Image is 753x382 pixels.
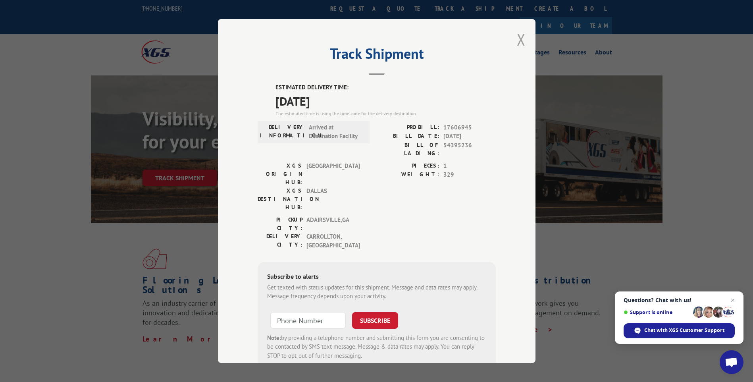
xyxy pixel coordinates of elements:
label: WEIGHT: [377,170,439,179]
span: 17606945 [443,123,496,132]
span: Close chat [728,295,738,305]
span: Questions? Chat with us! [624,297,735,303]
label: DELIVERY CITY: [258,232,302,250]
label: PIECES: [377,162,439,171]
label: BILL DATE: [377,132,439,141]
button: Close modal [517,29,526,50]
strong: Note: [267,334,281,341]
div: Open chat [720,350,743,374]
span: CARROLLTON , [GEOGRAPHIC_DATA] [306,232,360,250]
span: 54395236 [443,141,496,158]
span: 1 [443,162,496,171]
span: Support is online [624,309,690,315]
span: Chat with XGS Customer Support [644,327,724,334]
button: SUBSCRIBE [352,312,398,329]
div: by providing a telephone number and submitting this form you are consenting to be contacted by SM... [267,334,486,361]
label: PICKUP CITY: [258,216,302,232]
span: [DATE] [275,92,496,110]
div: Subscribe to alerts [267,272,486,283]
label: ESTIMATED DELIVERY TIME: [275,83,496,92]
span: 329 [443,170,496,179]
h2: Track Shipment [258,48,496,63]
div: The estimated time is using the time zone for the delivery destination. [275,110,496,117]
label: PROBILL: [377,123,439,132]
span: [GEOGRAPHIC_DATA] [306,162,360,187]
label: BILL OF LADING: [377,141,439,158]
label: XGS ORIGIN HUB: [258,162,302,187]
div: Get texted with status updates for this shipment. Message and data rates may apply. Message frequ... [267,283,486,301]
span: Arrived at Destination Facility [309,123,362,141]
span: ADAIRSVILLE , GA [306,216,360,232]
span: DALLAS [306,187,360,212]
input: Phone Number [270,312,346,329]
label: XGS DESTINATION HUB: [258,187,302,212]
label: DELIVERY INFORMATION: [260,123,305,141]
span: [DATE] [443,132,496,141]
div: Chat with XGS Customer Support [624,323,735,338]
